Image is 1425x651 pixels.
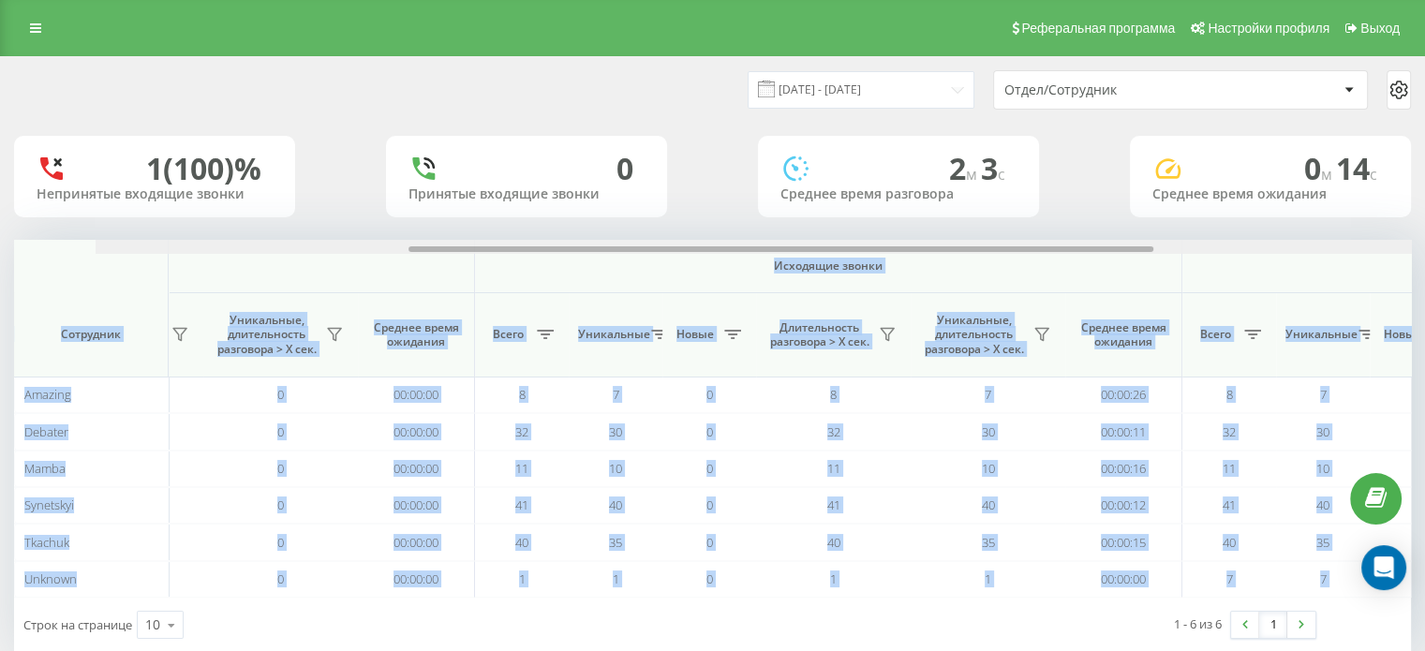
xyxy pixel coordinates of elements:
span: Всего [1192,327,1239,342]
span: 7 [613,386,619,403]
td: 00:00:26 [1065,377,1182,413]
span: 30 [1316,423,1329,440]
span: 1 [830,570,837,587]
span: 10 [609,460,622,477]
span: Уникальные [1285,327,1353,342]
span: 1 [613,570,619,587]
td: 00:00:00 [358,561,475,598]
span: 40 [515,534,528,551]
span: Уникальные, длительность разговора > Х сек. [213,313,320,357]
td: 00:00:12 [1065,487,1182,524]
span: 14 [1336,148,1377,188]
span: Debater [24,423,68,440]
span: Новые [672,327,719,342]
a: 1 [1259,612,1287,638]
div: Непринятые входящие звонки [37,186,273,202]
span: 0 [706,570,713,587]
span: 0 [277,496,284,513]
span: 8 [519,386,526,403]
span: 11 [827,460,840,477]
td: 00:00:00 [358,524,475,560]
span: 0 [706,534,713,551]
span: 41 [1223,496,1236,513]
span: 3 [981,148,1005,188]
div: Отдел/Сотрудник [1004,82,1228,98]
span: 0 [277,423,284,440]
span: Настройки профиля [1208,21,1329,36]
span: Сотрудник [30,327,152,342]
span: Исходящие звонки [519,259,1138,274]
div: 1 - 6 из 6 [1174,614,1222,633]
span: 7 [1320,570,1327,587]
span: 1 [985,570,991,587]
span: Среднее время ожидания [372,320,460,349]
span: c [1370,164,1377,185]
td: 00:00:00 [358,487,475,524]
span: 2 [949,148,981,188]
span: 7 [985,386,991,403]
span: 35 [609,534,622,551]
span: 0 [277,386,284,403]
td: 00:00:00 [358,377,475,413]
td: 00:00:11 [1065,413,1182,450]
span: Unknown [24,570,77,587]
span: Уникальные [578,327,646,342]
span: 11 [1223,460,1236,477]
td: 00:00:00 [358,413,475,450]
span: 0 [706,386,713,403]
span: Среднее время ожидания [1079,320,1167,349]
td: 00:00:00 [358,451,475,487]
div: Среднее время ожидания [1152,186,1388,202]
span: 1 [519,570,526,587]
span: 40 [827,534,840,551]
div: Open Intercom Messenger [1361,545,1406,590]
span: м [966,164,981,185]
td: 00:00:00 [1065,561,1182,598]
span: 32 [515,423,528,440]
span: 7 [1226,570,1233,587]
span: 41 [515,496,528,513]
div: 0 [616,151,633,186]
span: Amazing [24,386,71,403]
span: 0 [277,570,284,587]
span: 8 [830,386,837,403]
span: 35 [1316,534,1329,551]
span: м [1321,164,1336,185]
span: 11 [515,460,528,477]
div: 1 (100)% [146,151,261,186]
span: Уникальные, длительность разговора > Х сек. [920,313,1028,357]
div: Среднее время разговора [780,186,1017,202]
span: Длительность разговора > Х сек. [765,320,873,349]
span: Всего [484,327,531,342]
div: Принятые входящие звонки [408,186,645,202]
span: 0 [706,496,713,513]
span: 30 [609,423,622,440]
span: 30 [982,423,995,440]
span: 8 [1226,386,1233,403]
span: 40 [1316,496,1329,513]
td: 00:00:15 [1065,524,1182,560]
span: 40 [609,496,622,513]
span: 40 [982,496,995,513]
span: Строк на странице [23,616,132,633]
span: 32 [827,423,840,440]
span: 10 [1316,460,1329,477]
span: Synetskyi [24,496,74,513]
span: Реферальная программа [1021,21,1175,36]
span: 40 [1223,534,1236,551]
span: 0 [1304,148,1336,188]
span: c [998,164,1005,185]
span: Tkachuk [24,534,69,551]
span: 0 [277,534,284,551]
span: 7 [1320,386,1327,403]
div: 10 [145,615,160,634]
span: 0 [706,423,713,440]
span: 0 [706,460,713,477]
span: 32 [1223,423,1236,440]
span: 10 [982,460,995,477]
span: 41 [827,496,840,513]
span: Mamba [24,460,66,477]
span: 0 [277,460,284,477]
td: 00:00:16 [1065,451,1182,487]
span: 35 [982,534,995,551]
